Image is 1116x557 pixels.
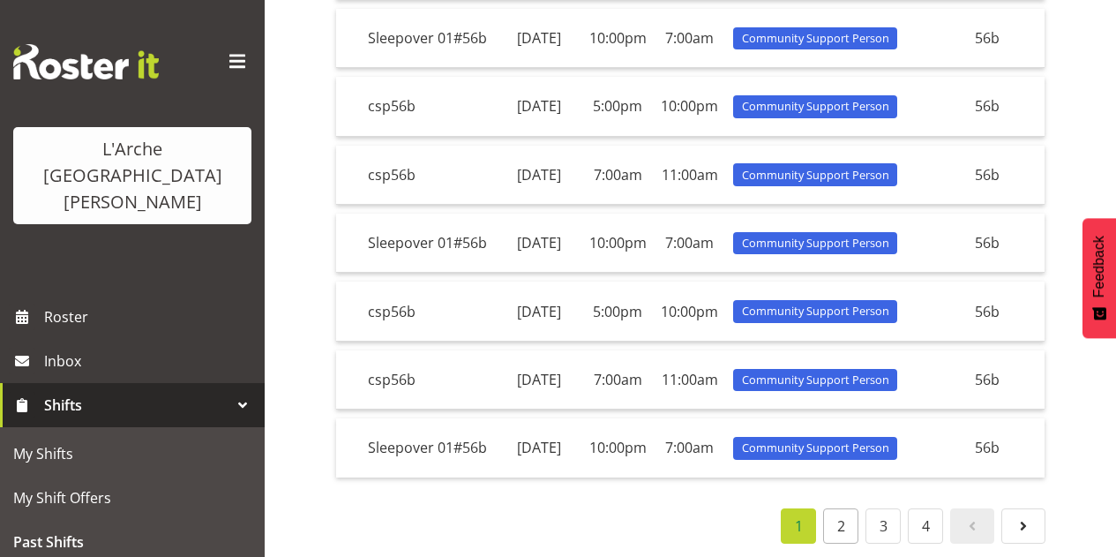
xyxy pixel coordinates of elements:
[13,485,251,511] span: My Shift Offers
[968,146,1045,205] td: 56b
[361,146,496,205] td: csp56b
[44,348,256,374] span: Inbox
[496,350,581,410] td: [DATE]
[581,350,654,410] td: 7:00am
[742,440,889,456] span: Community Support Person
[968,282,1045,341] td: 56b
[654,350,726,410] td: 11:00am
[361,350,496,410] td: csp56b
[361,9,496,68] td: Sleepover 01#56b
[496,214,581,273] td: [DATE]
[968,418,1045,477] td: 56b
[1082,218,1116,338] button: Feedback - Show survey
[654,418,726,477] td: 7:00am
[865,508,901,544] a: 3
[968,350,1045,410] td: 56b
[581,282,654,341] td: 5:00pm
[742,303,889,320] span: Community Support Person
[654,146,726,205] td: 11:00am
[361,282,496,341] td: csp56b
[581,77,654,136] td: 5:00pm
[496,9,581,68] td: [DATE]
[654,214,726,273] td: 7:00am
[4,476,260,520] a: My Shift Offers
[908,508,943,544] a: 4
[742,167,889,184] span: Community Support Person
[968,214,1045,273] td: 56b
[968,9,1045,68] td: 56b
[823,508,858,544] a: 2
[496,282,581,341] td: [DATE]
[581,214,654,273] td: 10:00pm
[4,432,260,476] a: My Shifts
[31,136,234,215] div: L'Arche [GEOGRAPHIC_DATA][PERSON_NAME]
[13,44,159,79] img: Rosterit website logo
[581,9,654,68] td: 10:00pm
[361,77,496,136] td: csp56b
[581,418,654,477] td: 10:00pm
[654,9,726,68] td: 7:00am
[742,372,889,388] span: Community Support Person
[1091,236,1107,297] span: Feedback
[361,418,496,477] td: Sleepover 01#56b
[13,440,251,467] span: My Shifts
[654,77,726,136] td: 10:00pm
[581,146,654,205] td: 7:00am
[496,418,581,477] td: [DATE]
[44,392,229,418] span: Shifts
[742,98,889,115] span: Community Support Person
[44,304,256,330] span: Roster
[968,77,1045,136] td: 56b
[742,235,889,252] span: Community Support Person
[13,529,251,555] span: Past Shifts
[361,214,496,273] td: Sleepover 01#56b
[742,30,889,47] span: Community Support Person
[654,282,726,341] td: 10:00pm
[496,77,581,136] td: [DATE]
[496,146,581,205] td: [DATE]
